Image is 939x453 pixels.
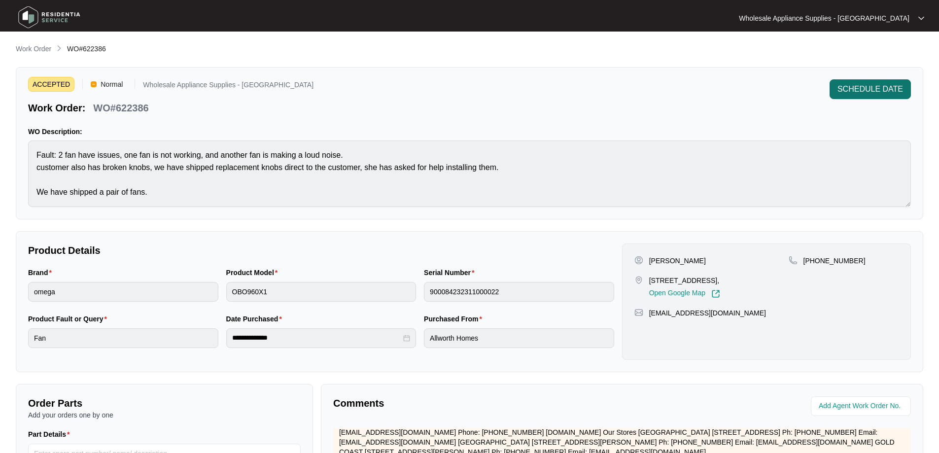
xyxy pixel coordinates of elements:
[226,282,417,302] input: Product Model
[789,256,798,265] img: map-pin
[93,101,148,115] p: WO#622386
[226,268,282,278] label: Product Model
[28,410,301,420] p: Add your orders one by one
[424,282,614,302] input: Serial Number
[837,83,903,95] span: SCHEDULE DATE
[67,45,106,53] span: WO#622386
[711,289,720,298] img: Link-External
[28,282,218,302] input: Brand
[424,268,478,278] label: Serial Number
[424,314,486,324] label: Purchased From
[918,16,924,21] img: dropdown arrow
[16,44,51,54] p: Work Order
[28,314,111,324] label: Product Fault or Query
[634,276,643,284] img: map-pin
[28,127,911,137] p: WO Description:
[819,400,905,412] input: Add Agent Work Order No.
[424,328,614,348] input: Purchased From
[649,308,766,318] p: [EMAIL_ADDRESS][DOMAIN_NAME]
[649,276,720,285] p: [STREET_ADDRESS],
[14,44,53,55] a: Work Order
[634,256,643,265] img: user-pin
[649,289,720,298] a: Open Google Map
[739,13,909,23] p: Wholesale Appliance Supplies - [GEOGRAPHIC_DATA]
[28,244,614,257] p: Product Details
[232,333,402,343] input: Date Purchased
[91,81,97,87] img: Vercel Logo
[649,256,706,266] p: [PERSON_NAME]
[143,81,313,92] p: Wholesale Appliance Supplies - [GEOGRAPHIC_DATA]
[97,77,127,92] span: Normal
[28,396,301,410] p: Order Parts
[28,77,74,92] span: ACCEPTED
[28,140,911,207] textarea: Fault: 2 fan have issues, one fan is not working, and another fan is making a loud noise. custome...
[830,79,911,99] button: SCHEDULE DATE
[634,308,643,317] img: map-pin
[333,396,615,410] p: Comments
[28,101,85,115] p: Work Order:
[15,2,84,32] img: residentia service logo
[28,268,56,278] label: Brand
[28,328,218,348] input: Product Fault or Query
[226,314,286,324] label: Date Purchased
[28,429,74,439] label: Part Details
[803,256,866,266] p: [PHONE_NUMBER]
[55,44,63,52] img: chevron-right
